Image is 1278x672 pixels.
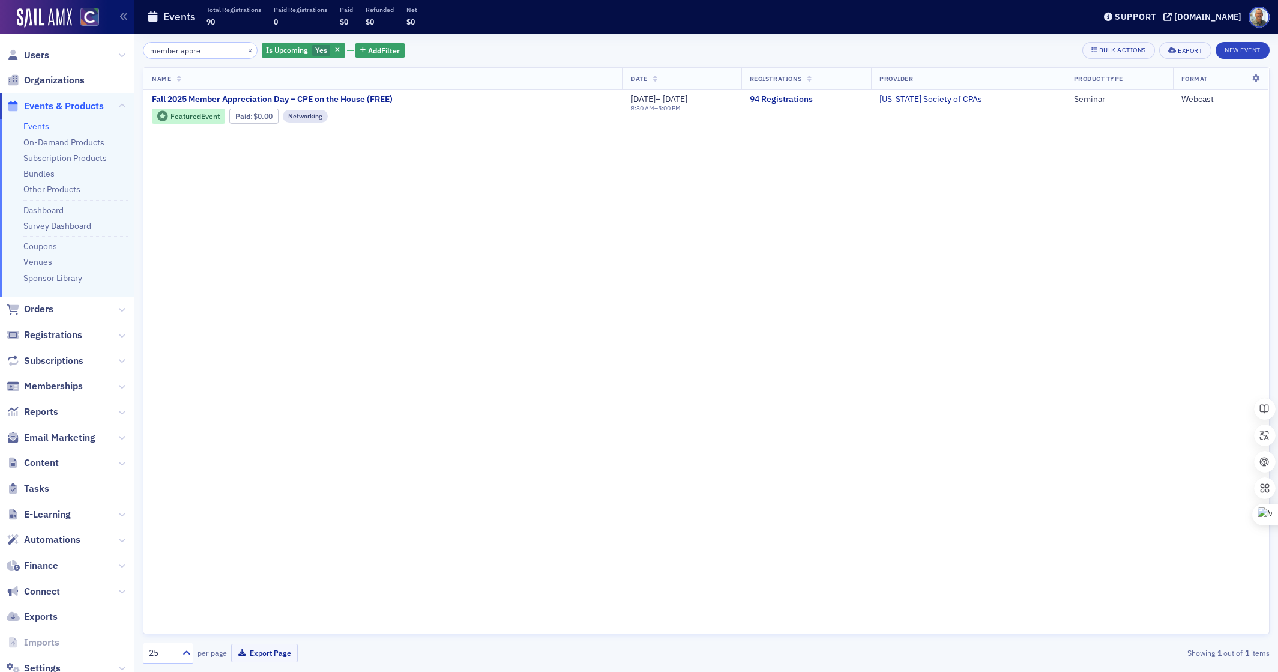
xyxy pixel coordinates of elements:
time: 5:00 PM [658,104,681,112]
strong: 1 [1243,647,1251,658]
a: 94 Registrations [750,94,863,105]
p: Paid [340,5,353,14]
span: Users [24,49,49,62]
a: Bundles [23,168,55,179]
time: 8:30 AM [631,104,654,112]
span: Content [24,456,59,470]
span: Events & Products [24,100,104,113]
span: Tasks [24,482,49,495]
div: Support [1115,11,1156,22]
span: [DATE] [631,94,656,104]
span: : [235,112,254,121]
span: Connect [24,585,60,598]
div: Seminar [1074,94,1165,105]
a: Finance [7,559,58,572]
span: Format [1181,74,1208,83]
button: Bulk Actions [1082,42,1155,59]
span: $0 [366,17,374,26]
div: Yes [262,43,345,58]
button: AddFilter [355,43,405,58]
span: Email Marketing [24,431,95,444]
a: New Event [1216,44,1270,55]
span: Date [631,74,647,83]
div: Featured Event [152,109,225,124]
span: Registrations [24,328,82,342]
span: Subscriptions [24,354,83,368]
a: Tasks [7,482,49,495]
a: Content [7,456,59,470]
div: Export [1178,47,1202,54]
span: Exports [24,610,58,623]
div: – [631,104,687,112]
a: Orders [7,303,53,316]
div: 25 [149,647,175,659]
a: Memberships [7,380,83,393]
a: Survey Dashboard [23,220,91,231]
a: Subscriptions [7,354,83,368]
a: Registrations [7,328,82,342]
img: SailAMX [17,8,72,28]
a: Email Marketing [7,431,95,444]
a: Events [23,121,49,132]
span: Provider [879,74,913,83]
div: [DOMAIN_NAME] [1174,11,1241,22]
button: [DOMAIN_NAME] [1163,13,1246,21]
a: Users [7,49,49,62]
span: Organizations [24,74,85,87]
div: Networking [283,110,328,122]
a: Dashboard [23,205,64,216]
div: Paid: 96 - $0 [229,109,279,123]
button: × [245,44,256,55]
label: per page [197,647,227,658]
span: Name [152,74,171,83]
button: Export [1159,42,1211,59]
span: Finance [24,559,58,572]
h1: Events [163,10,196,24]
img: SailAMX [80,8,99,26]
a: Organizations [7,74,85,87]
a: Connect [7,585,60,598]
span: Is Upcoming [266,45,308,55]
a: Events & Products [7,100,104,113]
span: Profile [1249,7,1270,28]
a: Other Products [23,184,80,195]
div: Showing out of items [902,647,1270,658]
span: 0 [274,17,278,26]
div: – [631,94,687,105]
span: Yes [315,45,327,55]
span: E-Learning [24,508,71,521]
span: Automations [24,533,80,546]
a: Subscription Products [23,153,107,163]
a: Coupons [23,241,57,252]
span: Memberships [24,380,83,393]
span: Reports [24,405,58,419]
a: View Homepage [72,8,99,28]
span: Add Filter [368,45,400,56]
a: Sponsor Library [23,273,82,283]
span: 90 [206,17,215,26]
a: E-Learning [7,508,71,521]
span: $0 [406,17,415,26]
a: [US_STATE] Society of CPAs [879,94,982,105]
span: Registrations [750,74,802,83]
div: Featured Event [170,113,220,120]
p: Total Registrations [206,5,261,14]
p: Paid Registrations [274,5,327,14]
span: Imports [24,636,59,649]
p: Refunded [366,5,394,14]
strong: 1 [1215,647,1223,658]
button: New Event [1216,42,1270,59]
a: Fall 2025 Member Appreciation Day – CPE on the House (FREE) [152,94,430,105]
span: Colorado Society of CPAs [879,94,982,105]
a: Automations [7,533,80,546]
input: Search… [143,42,258,59]
a: Venues [23,256,52,267]
a: Paid [235,112,250,121]
span: [DATE] [663,94,687,104]
span: $0.00 [253,112,273,121]
div: Bulk Actions [1099,47,1146,53]
a: Reports [7,405,58,419]
span: $0 [340,17,348,26]
span: Product Type [1074,74,1123,83]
